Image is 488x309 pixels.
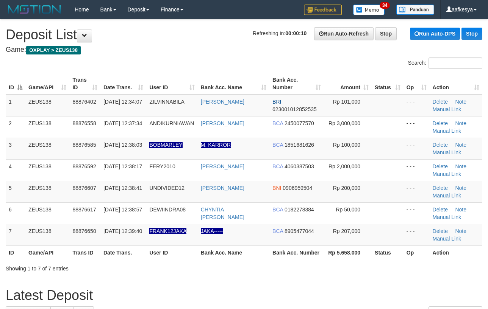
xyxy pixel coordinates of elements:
[410,28,460,40] a: Run Auto-DPS
[25,73,69,95] th: Game/API: activate to sort column ascending
[6,288,482,303] h1: Latest Deposit
[149,207,186,213] span: DEWIINDRA08
[103,185,142,191] span: [DATE] 12:38:41
[433,106,461,112] a: Manual Link
[455,228,466,234] a: Note
[404,202,430,224] td: - - -
[404,138,430,159] td: - - -
[404,245,430,259] th: Op
[25,159,69,181] td: ZEUS138
[455,142,466,148] a: Note
[198,73,269,95] th: Bank Acc. Name: activate to sort column ascending
[201,185,244,191] a: [PERSON_NAME]
[455,185,466,191] a: Note
[25,95,69,116] td: ZEUS138
[433,120,448,126] a: Delete
[433,171,461,177] a: Manual Link
[149,228,186,234] span: Nama rekening ada tanda titik/strip, harap diedit
[430,73,482,95] th: Action: activate to sort column ascending
[201,163,244,169] a: [PERSON_NAME]
[404,95,430,116] td: - - -
[408,57,482,69] label: Search:
[272,99,281,105] span: BRI
[333,185,360,191] span: Rp 200,000
[103,228,142,234] span: [DATE] 12:39:40
[314,27,374,40] a: Run Auto-Refresh
[285,207,314,213] span: Copy 0182278384 to clipboard
[433,193,461,199] a: Manual Link
[201,99,244,105] a: [PERSON_NAME]
[333,228,360,234] span: Rp 207,000
[324,245,372,259] th: Rp 5.658.000
[285,163,314,169] span: Copy 4060387503 to clipboard
[198,245,269,259] th: Bank Acc. Name
[253,30,307,36] span: Refreshing in:
[103,99,142,105] span: [DATE] 12:34:07
[6,46,482,54] h4: Game:
[272,185,281,191] span: BNI
[404,224,430,245] td: - - -
[430,245,482,259] th: Action
[272,120,283,126] span: BCA
[72,228,96,234] span: 88876650
[455,99,466,105] a: Note
[6,262,198,272] div: Showing 1 to 7 of 7 entries
[149,142,182,148] span: Nama rekening ada tanda titik/strip, harap diedit
[404,181,430,202] td: - - -
[433,142,448,148] a: Delete
[103,207,142,213] span: [DATE] 12:38:57
[6,73,25,95] th: ID: activate to sort column descending
[433,207,448,213] a: Delete
[72,120,96,126] span: 88876558
[6,4,63,15] img: MOTION_logo.png
[375,27,397,40] a: Stop
[433,128,461,134] a: Manual Link
[372,245,404,259] th: Status
[6,159,25,181] td: 4
[72,142,96,148] span: 88876585
[433,185,448,191] a: Delete
[25,245,69,259] th: Game/API
[285,142,314,148] span: Copy 1851681626 to clipboard
[269,245,324,259] th: Bank Acc. Number
[324,73,372,95] th: Amount: activate to sort column ascending
[6,138,25,159] td: 3
[433,214,461,220] a: Manual Link
[100,245,147,259] th: Date Trans.
[455,207,466,213] a: Note
[272,228,283,234] span: BCA
[380,2,390,9] span: 34
[404,116,430,138] td: - - -
[433,236,461,242] a: Manual Link
[272,142,283,148] span: BCA
[6,224,25,245] td: 7
[283,185,312,191] span: Copy 0906959504 to clipboard
[25,181,69,202] td: ZEUS138
[201,207,244,220] a: CHYNTIA [PERSON_NAME]
[372,73,404,95] th: Status: activate to sort column ascending
[6,245,25,259] th: ID
[304,5,342,15] img: Feedback.jpg
[6,116,25,138] td: 2
[72,163,96,169] span: 88876592
[25,224,69,245] td: ZEUS138
[333,99,360,105] span: Rp 101,000
[333,142,360,148] span: Rp 100,000
[25,202,69,224] td: ZEUS138
[328,163,360,169] span: Rp 2,000,000
[433,163,448,169] a: Delete
[6,95,25,116] td: 1
[69,245,100,259] th: Trans ID
[6,181,25,202] td: 5
[269,73,324,95] th: Bank Acc. Number: activate to sort column ascending
[272,207,283,213] span: BCA
[146,245,197,259] th: User ID
[404,159,430,181] td: - - -
[201,120,244,126] a: [PERSON_NAME]
[461,28,482,40] a: Stop
[433,149,461,155] a: Manual Link
[433,228,448,234] a: Delete
[69,73,100,95] th: Trans ID: activate to sort column ascending
[272,163,283,169] span: BCA
[455,120,466,126] a: Note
